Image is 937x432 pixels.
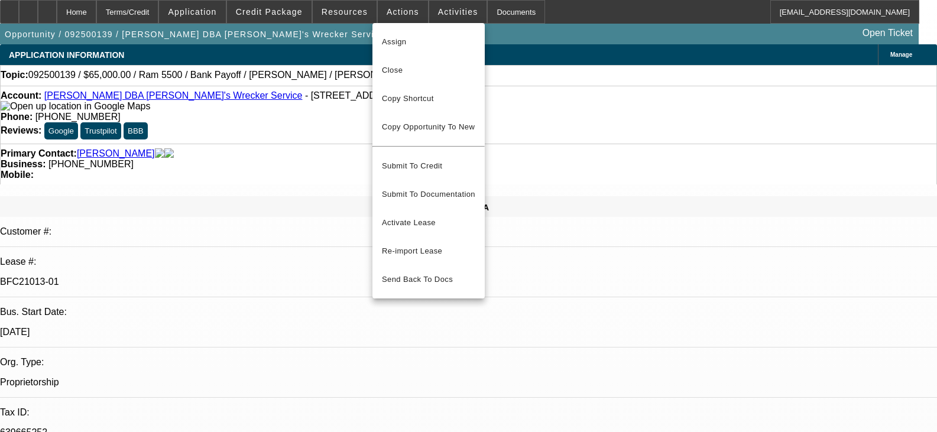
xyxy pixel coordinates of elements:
span: Re-import Lease [382,246,442,255]
span: Copy Shortcut [382,92,475,106]
span: Submit To Documentation [382,187,475,202]
span: Submit To Credit [382,159,475,173]
span: Close [382,63,475,77]
span: Send Back To Docs [382,272,475,287]
span: Assign [382,35,475,49]
span: Copy Opportunity To New [382,122,475,131]
span: Activate Lease [382,216,475,230]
